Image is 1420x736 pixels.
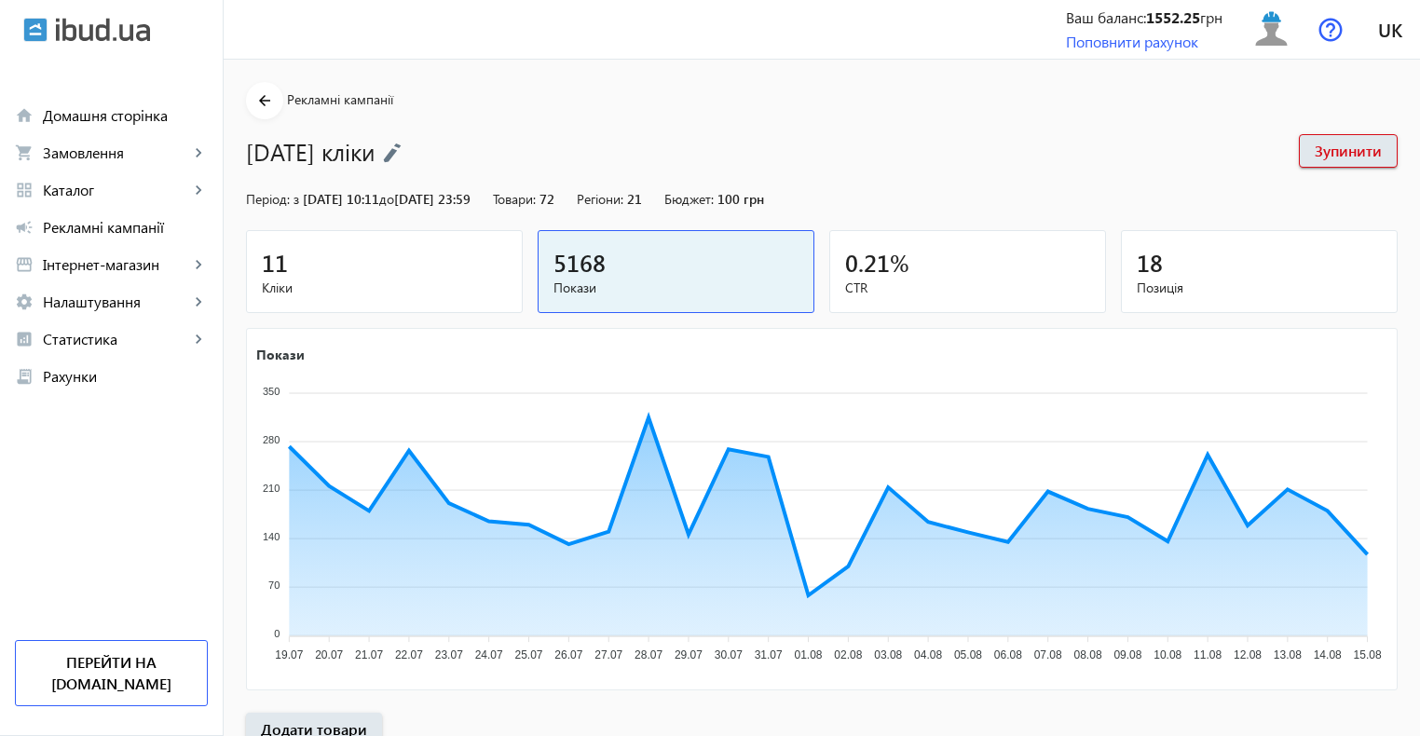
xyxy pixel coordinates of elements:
[1318,18,1343,42] img: help.svg
[263,433,280,444] tspan: 280
[954,648,982,661] tspan: 05.08
[845,247,890,278] span: 0.21
[1146,7,1200,27] b: 1552.25
[1074,648,1102,661] tspan: 08.08
[315,648,343,661] tspan: 20.07
[553,247,606,278] span: 5168
[43,106,208,125] span: Домашня сторінка
[1342,661,1401,717] iframe: chat widget
[275,648,303,661] tspan: 19.07
[268,579,280,591] tspan: 70
[1250,8,1292,50] img: user.svg
[15,255,34,274] mat-icon: storefront
[253,89,277,113] mat-icon: arrow_back
[189,330,208,348] mat-icon: keyboard_arrow_right
[1314,648,1342,661] tspan: 14.08
[1066,7,1222,28] div: Ваш баланс: грн
[15,181,34,199] mat-icon: grid_view
[15,143,34,162] mat-icon: shopping_cart
[1137,279,1382,297] span: Позиція
[189,255,208,274] mat-icon: keyboard_arrow_right
[1354,648,1382,661] tspan: 15.08
[303,190,471,208] span: [DATE] 10:11 [DATE] 23:59
[1194,648,1222,661] tspan: 11.08
[755,648,783,661] tspan: 31.07
[1234,648,1262,661] tspan: 12.08
[15,330,34,348] mat-icon: analytics
[43,330,189,348] span: Статистика
[435,648,463,661] tspan: 23.07
[43,181,189,199] span: Каталог
[874,648,902,661] tspan: 03.08
[189,293,208,311] mat-icon: keyboard_arrow_right
[15,293,34,311] mat-icon: settings
[256,345,305,362] text: Покази
[795,648,823,661] tspan: 01.08
[664,190,714,208] span: Бюджет:
[262,279,507,297] span: Кліки
[539,190,554,208] span: 72
[1137,247,1163,278] span: 18
[263,531,280,542] tspan: 140
[914,648,942,661] tspan: 04.08
[627,190,642,208] span: 21
[717,190,764,208] span: 100 грн
[355,648,383,661] tspan: 21.07
[845,279,1090,297] span: CTR
[263,385,280,396] tspan: 350
[493,190,536,208] span: Товари:
[15,218,34,237] mat-icon: campaign
[287,90,393,108] span: Рекламні кампанії
[43,367,208,386] span: Рахунки
[577,190,623,208] span: Регіони:
[1315,141,1382,161] span: Зупинити
[635,648,662,661] tspan: 28.07
[1034,648,1062,661] tspan: 07.08
[395,648,423,661] tspan: 22.07
[834,648,862,661] tspan: 02.08
[475,648,503,661] tspan: 24.07
[994,648,1022,661] tspan: 06.08
[1378,18,1402,41] span: uk
[246,135,1280,168] h1: [DATE] кліки
[43,255,189,274] span: Інтернет-магазин
[189,181,208,199] mat-icon: keyboard_arrow_right
[675,648,703,661] tspan: 29.07
[1113,648,1141,661] tspan: 09.08
[23,18,48,42] img: ibud.svg
[554,648,582,661] tspan: 26.07
[1299,134,1398,168] button: Зупинити
[262,247,288,278] span: 11
[15,367,34,386] mat-icon: receipt_long
[263,483,280,494] tspan: 210
[246,190,299,208] span: Період: з
[274,628,280,639] tspan: 0
[715,648,743,661] tspan: 30.07
[189,143,208,162] mat-icon: keyboard_arrow_right
[514,648,542,661] tspan: 25.07
[15,640,208,706] a: Перейти на [DOMAIN_NAME]
[43,218,208,237] span: Рекламні кампанії
[890,247,909,278] span: %
[1066,32,1198,51] a: Поповнити рахунок
[15,106,34,125] mat-icon: home
[553,279,799,297] span: Покази
[56,18,150,42] img: ibud_text.svg
[1274,648,1302,661] tspan: 13.08
[379,190,394,208] span: до
[43,143,189,162] span: Замовлення
[43,293,189,311] span: Налаштування
[594,648,622,661] tspan: 27.07
[1154,648,1181,661] tspan: 10.08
